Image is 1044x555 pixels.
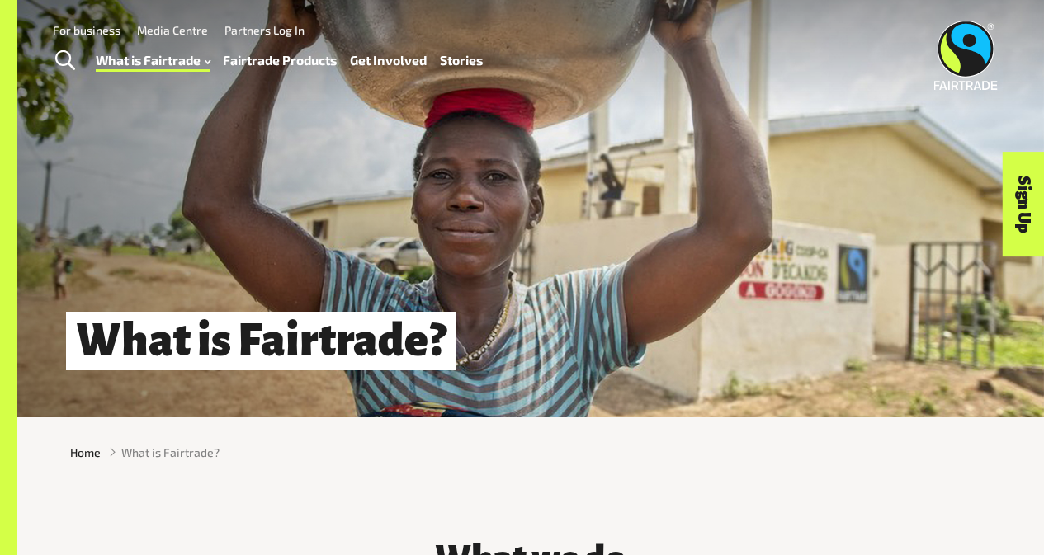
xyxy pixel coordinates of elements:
h1: What is Fairtrade? [66,312,456,370]
a: Media Centre [137,23,208,37]
a: Home [70,444,101,461]
a: Stories [440,49,483,72]
a: Get Involved [350,49,427,72]
a: What is Fairtrade [96,49,210,72]
a: For business [53,23,120,37]
a: Partners Log In [224,23,305,37]
a: Toggle Search [45,40,85,82]
a: Fairtrade Products [223,49,337,72]
img: Fairtrade Australia New Zealand logo [934,21,998,90]
span: What is Fairtrade? [121,444,220,461]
